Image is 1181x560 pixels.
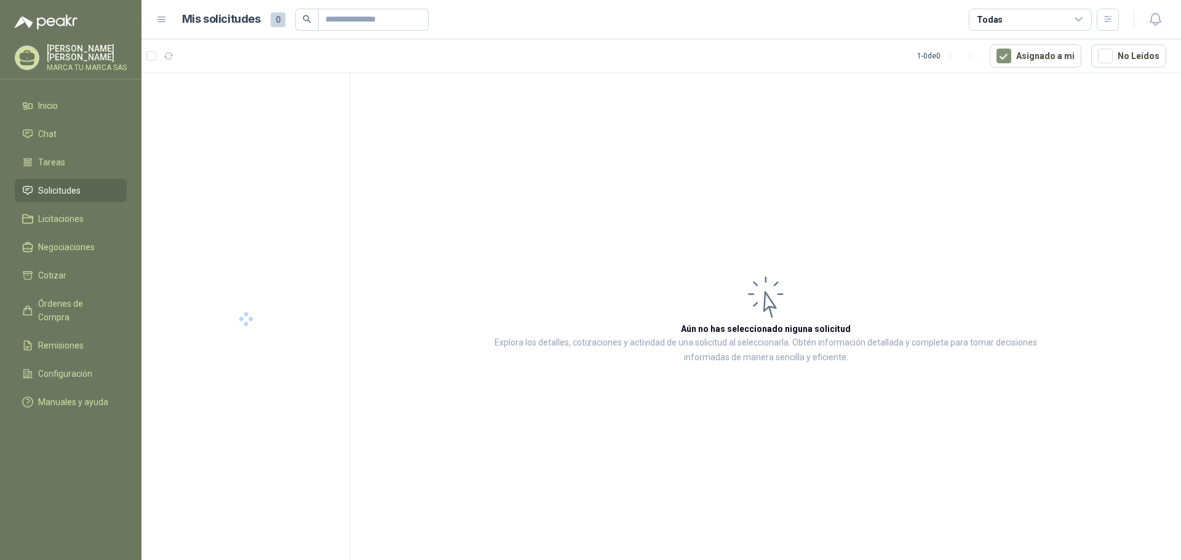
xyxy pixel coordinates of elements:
[990,44,1081,68] button: Asignado a mi
[681,322,851,336] h3: Aún no has seleccionado niguna solicitud
[38,269,66,282] span: Cotizar
[15,362,127,385] a: Configuración
[38,99,58,112] span: Inicio
[15,334,127,357] a: Remisiones
[15,235,127,259] a: Negociaciones
[15,151,127,174] a: Tareas
[15,264,127,287] a: Cotizar
[917,46,980,66] div: 1 - 0 de 0
[977,13,1003,26] div: Todas
[474,336,1058,365] p: Explora los detalles, cotizaciones y actividad de una solicitud al seleccionarla. Obtén informaci...
[38,156,65,169] span: Tareas
[15,207,127,231] a: Licitaciones
[182,10,261,28] h1: Mis solicitudes
[38,127,57,141] span: Chat
[15,179,127,202] a: Solicitudes
[38,367,92,381] span: Configuración
[15,94,127,117] a: Inicio
[15,390,127,414] a: Manuales y ayuda
[38,339,84,352] span: Remisiones
[15,292,127,329] a: Órdenes de Compra
[38,212,84,226] span: Licitaciones
[38,240,95,254] span: Negociaciones
[47,44,127,61] p: [PERSON_NAME] [PERSON_NAME]
[15,122,127,146] a: Chat
[38,297,115,324] span: Órdenes de Compra
[1091,44,1166,68] button: No Leídos
[15,15,78,30] img: Logo peakr
[303,15,311,23] span: search
[47,64,127,71] p: MARCA TU MARCA SAS
[38,395,108,409] span: Manuales y ayuda
[38,184,81,197] span: Solicitudes
[271,12,285,27] span: 0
